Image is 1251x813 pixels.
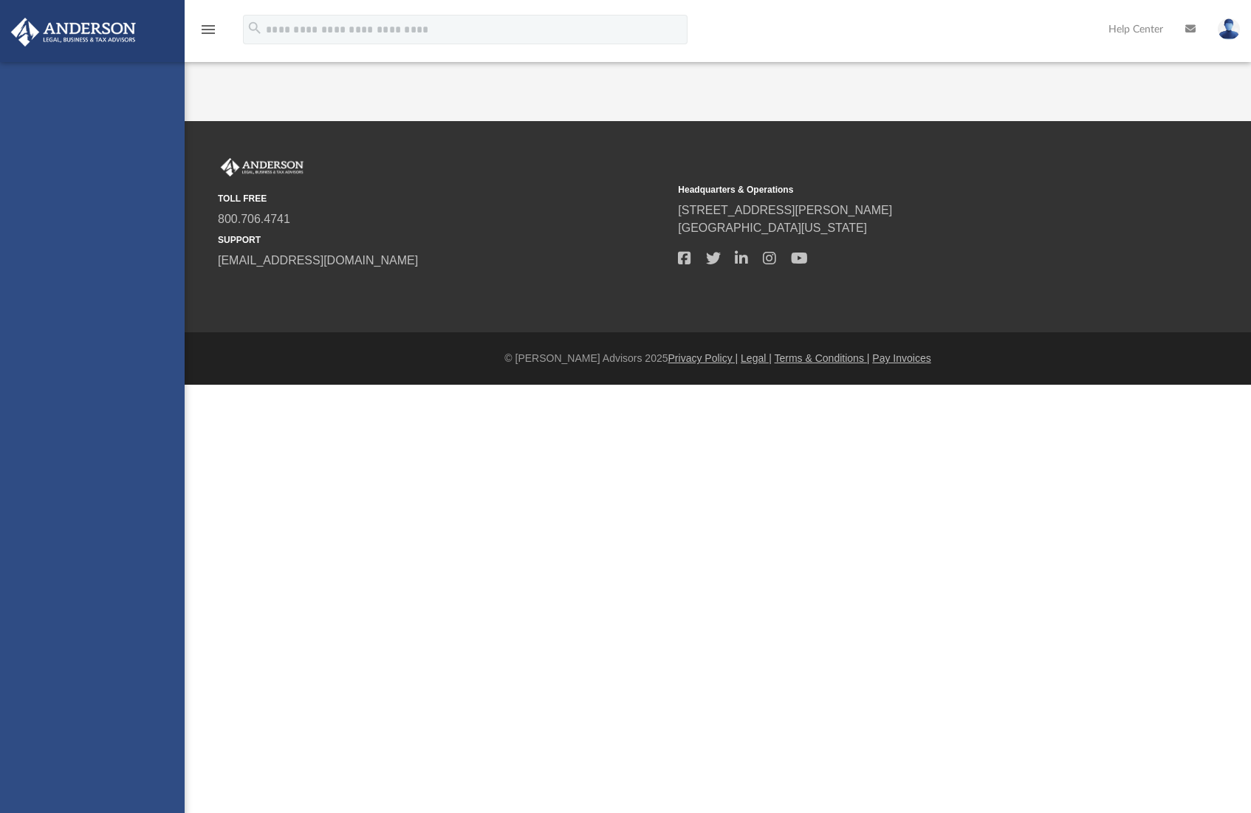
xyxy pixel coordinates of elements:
[218,254,418,267] a: [EMAIL_ADDRESS][DOMAIN_NAME]
[218,192,668,205] small: TOLL FREE
[678,204,892,216] a: [STREET_ADDRESS][PERSON_NAME]
[678,183,1128,196] small: Headquarters & Operations
[668,352,738,364] a: Privacy Policy |
[185,351,1251,366] div: © [PERSON_NAME] Advisors 2025
[7,18,140,47] img: Anderson Advisors Platinum Portal
[199,28,217,38] a: menu
[218,158,306,177] img: Anderson Advisors Platinum Portal
[775,352,870,364] a: Terms & Conditions |
[872,352,930,364] a: Pay Invoices
[218,233,668,247] small: SUPPORT
[247,20,263,36] i: search
[741,352,772,364] a: Legal |
[678,222,867,234] a: [GEOGRAPHIC_DATA][US_STATE]
[199,21,217,38] i: menu
[218,213,290,225] a: 800.706.4741
[1218,18,1240,40] img: User Pic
